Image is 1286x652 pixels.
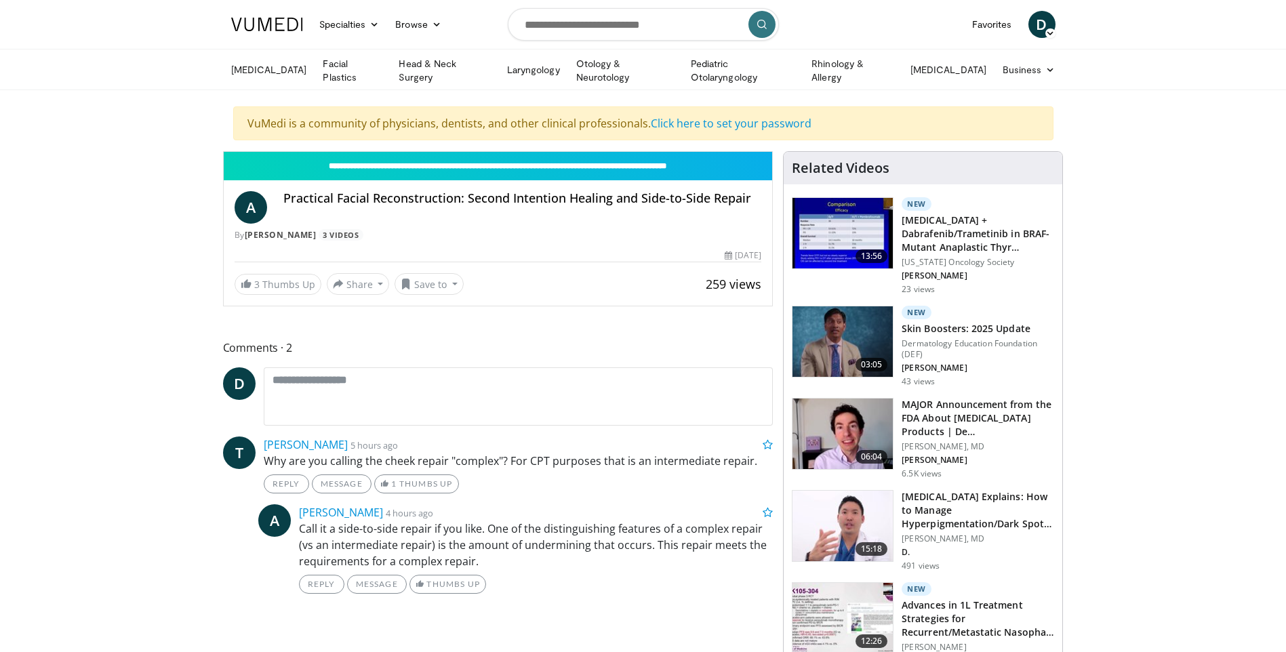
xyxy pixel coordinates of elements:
img: b8d0b268-5ea7-42fe-a1b9-7495ab263df8.150x105_q85_crop-smart_upscale.jpg [792,399,893,469]
img: VuMedi Logo [231,18,303,31]
a: [PERSON_NAME] [264,437,348,452]
a: Message [312,474,371,493]
a: Favorites [964,11,1020,38]
a: Click here to set your password [651,116,811,131]
a: T [223,436,256,469]
a: A [258,504,291,537]
h3: Skin Boosters: 2025 Update [902,322,1054,335]
span: 15:18 [856,542,888,556]
p: Dermatology Education Foundation (DEF) [902,338,1054,360]
span: 259 views [706,276,761,292]
a: 1 Thumbs Up [374,474,459,493]
a: A [235,191,267,224]
a: Otology & Neurotology [568,57,683,84]
h3: MAJOR Announcement from the FDA About [MEDICAL_DATA] Products | De… [902,398,1054,439]
p: [PERSON_NAME] [902,270,1054,281]
span: 12:26 [856,634,888,648]
a: Rhinology & Allergy [803,57,902,84]
a: Pediatric Otolaryngology [683,57,803,84]
div: VuMedi is a community of physicians, dentists, and other clinical professionals. [233,106,1053,140]
a: Head & Neck Surgery [390,57,498,84]
a: Laryngology [499,56,568,83]
a: [PERSON_NAME] [299,505,383,520]
span: 03:05 [856,358,888,371]
a: Message [347,575,407,594]
a: 06:04 MAJOR Announcement from the FDA About [MEDICAL_DATA] Products | De… [PERSON_NAME], MD [PERS... [792,398,1054,479]
h3: [MEDICAL_DATA] + Dabrafenib/Trametinib in BRAF-Mutant Anaplastic Thyr… [902,213,1054,254]
span: 1 [391,478,397,489]
a: Thumbs Up [409,575,486,594]
span: 3 [254,278,260,291]
small: 5 hours ago [350,439,398,451]
p: New [902,582,931,596]
h3: Advances in 1L Treatment Strategies for Recurrent/Metastatic Nasopha… [902,598,1054,639]
a: Reply [264,474,309,493]
p: New [902,306,931,319]
img: ac96c57d-e06d-4717-9298-f980d02d5bc0.150x105_q85_crop-smart_upscale.jpg [792,198,893,268]
span: 13:56 [856,249,888,263]
a: 13:56 New [MEDICAL_DATA] + Dabrafenib/Trametinib in BRAF-Mutant Anaplastic Thyr… [US_STATE] Oncol... [792,197,1054,295]
p: [PERSON_NAME] [902,363,1054,373]
button: Save to [395,273,464,295]
a: 3 Thumbs Up [235,274,321,295]
p: D. [902,547,1054,558]
p: 43 views [902,376,935,387]
a: Facial Plastics [315,57,390,84]
p: 491 views [902,561,940,571]
a: Specialties [311,11,388,38]
img: 5d8405b0-0c3f-45ed-8b2f-ed15b0244802.150x105_q85_crop-smart_upscale.jpg [792,306,893,377]
div: By [235,229,762,241]
p: 6.5K views [902,468,942,479]
a: 03:05 New Skin Boosters: 2025 Update Dermatology Education Foundation (DEF) [PERSON_NAME] 43 views [792,306,1054,387]
h4: Related Videos [792,160,889,176]
p: 23 views [902,284,935,295]
p: [PERSON_NAME], MD [902,441,1054,452]
h3: [MEDICAL_DATA] Explains: How to Manage Hyperpigmentation/Dark Spots o… [902,490,1054,531]
button: Share [327,273,390,295]
a: Business [994,56,1064,83]
a: Browse [387,11,449,38]
p: New [902,197,931,211]
p: [PERSON_NAME], MD [902,533,1054,544]
p: [US_STATE] Oncology Society [902,257,1054,268]
a: [PERSON_NAME] [245,229,317,241]
a: [MEDICAL_DATA] [223,56,315,83]
a: D [1028,11,1056,38]
a: 3 Videos [319,229,363,241]
small: 4 hours ago [386,507,433,519]
a: 15:18 [MEDICAL_DATA] Explains: How to Manage Hyperpigmentation/Dark Spots o… [PERSON_NAME], MD D.... [792,490,1054,571]
a: [MEDICAL_DATA] [902,56,994,83]
p: Why are you calling the cheek repair "complex"? For CPT purposes that is an intermediate repair. [264,453,773,469]
div: [DATE] [725,249,761,262]
input: Search topics, interventions [508,8,779,41]
p: [PERSON_NAME] [902,455,1054,466]
a: D [223,367,256,400]
span: Comments 2 [223,339,773,356]
p: Call it a side-to-side repair if you like. One of the distinguishing features of a complex repair... [299,521,773,569]
img: e1503c37-a13a-4aad-9ea8-1e9b5ff728e6.150x105_q85_crop-smart_upscale.jpg [792,491,893,561]
span: 06:04 [856,450,888,464]
h4: Practical Facial Reconstruction: Second Intention Healing and Side-to-Side Repair [283,191,762,206]
a: Reply [299,575,344,594]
